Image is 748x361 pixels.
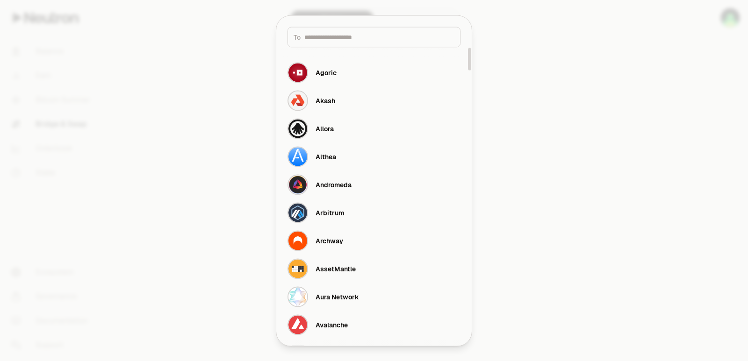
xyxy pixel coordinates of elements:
[288,259,307,278] img: AssetMantle Logo
[316,208,344,217] div: Arbitrum
[288,91,307,110] img: Akash Logo
[316,264,356,273] div: AssetMantle
[316,180,352,189] div: Andromeda
[294,32,301,42] span: To
[282,283,466,311] button: Aura Network LogoAura Network
[282,114,466,142] button: Allora LogoAllora
[288,175,307,194] img: Andromeda Logo
[316,320,348,329] div: Avalanche
[282,255,466,283] button: AssetMantle LogoAssetMantle
[282,170,466,198] button: Andromeda LogoAndromeda
[282,58,466,86] button: Agoric LogoAgoric
[316,292,359,301] div: Aura Network
[316,96,335,105] div: Akash
[282,311,466,339] button: Avalanche LogoAvalanche
[316,152,336,161] div: Althea
[288,147,307,166] img: Althea Logo
[288,63,307,82] img: Agoric Logo
[316,68,337,77] div: Agoric
[316,124,334,133] div: Allora
[288,315,307,334] img: Avalanche Logo
[288,119,307,138] img: Allora Logo
[288,231,307,250] img: Archway Logo
[282,86,466,114] button: Akash LogoAkash
[288,287,307,306] img: Aura Network Logo
[282,227,466,255] button: Archway LogoArchway
[288,203,307,222] img: Arbitrum Logo
[316,236,343,245] div: Archway
[282,142,466,170] button: Althea LogoAlthea
[282,198,466,227] button: Arbitrum LogoArbitrum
